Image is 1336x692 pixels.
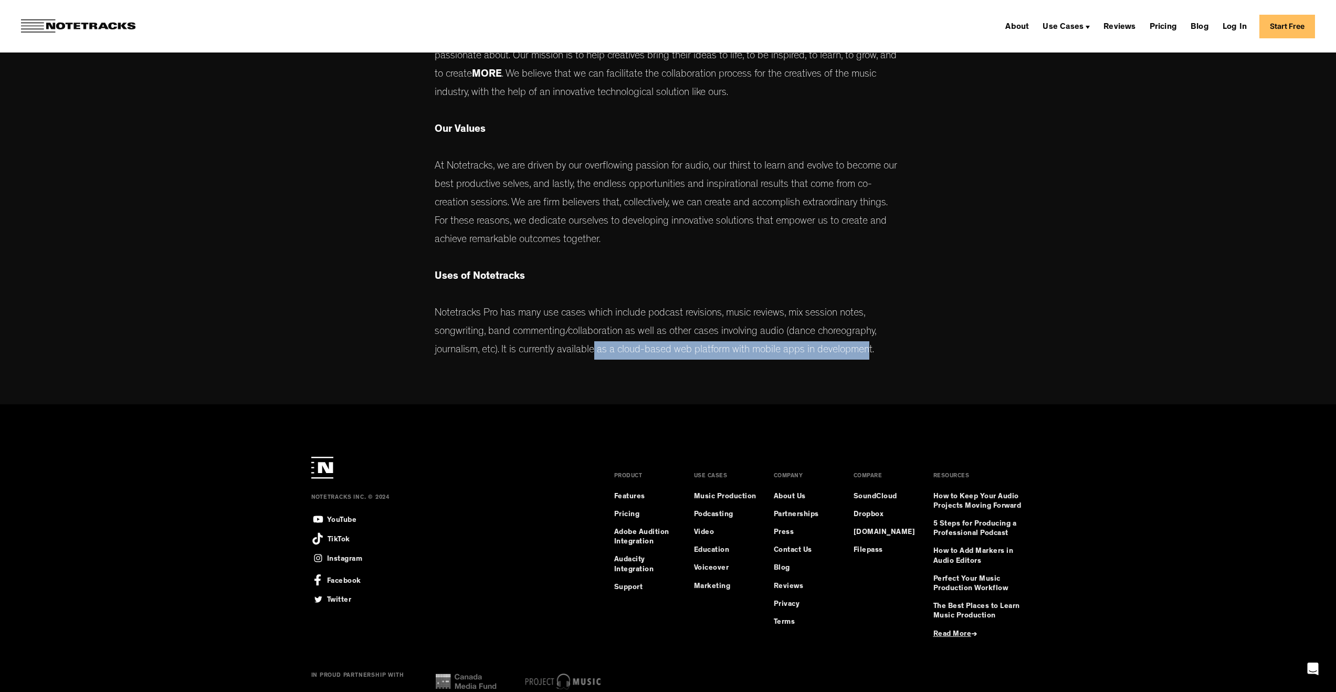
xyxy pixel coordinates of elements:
a: Press [774,528,794,537]
a: Adobe Audition Integration [614,528,677,547]
div: Twitter [327,593,352,605]
a: Contact Us [774,546,812,555]
a: Video [694,528,714,537]
a: How to Keep Your Audio Projects Moving Forward [933,492,1025,511]
a: About [1001,18,1033,35]
img: cana media fund logo [436,674,497,689]
div: Facebook [327,571,361,586]
a: Support [614,583,643,592]
strong: MORE [472,69,502,80]
a: Facebook [311,571,361,586]
span: Read More [933,631,972,638]
a: How to Add Markers in Audio Editors [933,547,1025,565]
div: IN PROUD PARTNERSHIP WITH [311,673,404,690]
a: Reviews [774,582,804,591]
a: Read More→ [933,630,977,639]
a: Twitter [311,592,352,606]
a: TikTok [311,532,350,545]
a: The Best Places to Learn Music Production [933,602,1025,621]
a: Dropbox [854,510,884,519]
div: COMPANY [774,474,803,492]
a: [DOMAIN_NAME] [854,528,916,537]
a: Partnerships [774,510,819,519]
a: Voiceover [694,563,729,573]
div: Instagram [327,552,363,564]
a: Terms [774,617,795,627]
a: Privacy [774,600,800,609]
a: Podcasting [694,510,733,519]
a: Perfect Your Music Production Workflow [933,574,1025,593]
div: PRODUCT [614,474,643,492]
a: Log In [1218,18,1251,35]
a: About Us [774,492,806,501]
strong: Uses of Notetracks [435,271,525,282]
a: Reviews [1099,18,1140,35]
div: Use Cases [1038,18,1094,35]
a: Instagram [311,551,363,565]
div: Open Intercom Messenger [1300,656,1326,681]
a: Blog [1186,18,1213,35]
a: Start Free [1259,15,1315,38]
a: YouTube [311,512,357,526]
div: Use Cases [1043,23,1083,32]
a: Marketing [694,582,731,591]
img: project music logo [525,674,601,689]
div: TikTok [328,532,350,544]
a: 5 Steps for Producing a Professional Podcast [933,519,1025,538]
div: RESOURCES [933,474,970,492]
strong: Our Values [435,124,486,135]
a: Features [614,492,645,501]
a: Blog [774,563,790,573]
a: Education [694,546,730,555]
div: COMPARE [854,474,882,492]
a: Pricing [1145,18,1181,35]
a: Audacity Integration [614,555,677,574]
div: USE CASES [694,474,728,492]
div: YouTube [327,513,357,525]
a: SoundCloud [854,492,897,501]
a: Pricing [614,510,640,519]
a: Music Production [694,492,756,501]
div: NOTETRACKS INC. © 2024 [311,495,570,512]
a: Filepass [854,546,883,555]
